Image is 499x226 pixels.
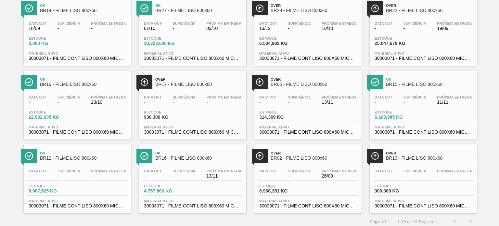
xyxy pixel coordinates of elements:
[271,4,358,7] span: Over
[140,152,148,160] img: Ícone
[403,100,426,105] span: -
[288,21,311,25] span: Suficiência
[375,21,392,25] span: Data out
[375,184,420,188] span: Estoque
[57,95,80,99] span: Suficiência
[375,26,392,31] span: -
[91,174,126,179] span: -
[144,169,162,173] span: Data out
[259,41,305,46] span: 6.504,982 KG
[155,8,243,13] span: BR27 - FILME LISO 800x60
[375,56,472,61] span: 30003071 - FILME CONT LISO 800X60 MICRAS
[375,125,472,129] span: Material ativo
[29,204,126,208] span: 30003071 - FILME CONT LISO 800X60 MICRAS
[40,4,128,7] span: Ok
[29,51,126,55] span: Material ativo
[29,199,126,203] span: Material ativo
[249,66,365,140] a: ÍconeOverBR05 - FILME LISO 800x60Data out-Suficiência-Próxima Entrega13/11Estoque314,369 KGMateri...
[271,82,358,87] span: BR05 - FILME LISO 800x60
[91,169,126,173] span: Próxima Entrega
[29,174,46,179] span: -
[259,100,277,105] span: -
[403,21,426,25] span: Suficiência
[375,189,420,193] span: 300,000 KG
[271,156,358,161] span: BR02 - FILME LISO 800x60
[40,77,128,81] span: Ok
[271,77,358,81] span: Over
[91,26,126,31] span: -
[29,169,46,173] span: Data out
[370,219,386,224] span: Página : 1
[173,174,195,179] span: -
[144,189,189,193] span: 4.757,866 KG
[25,152,33,160] img: Ícone
[375,100,392,105] span: -
[91,21,126,25] span: Próxima Entrega
[144,110,189,114] span: Estoque
[206,26,241,31] span: 03/10
[259,36,305,40] span: Estoque
[259,51,357,55] span: Material ativo
[371,152,379,160] img: Ícone
[375,199,472,203] span: Material ativo
[437,174,472,179] span: -
[206,100,241,105] span: -
[288,174,311,179] span: -
[259,169,277,173] span: Data out
[19,66,134,140] a: ÍconeOkBR19 - FILME LISO 800x60Data out-Suficiência-Próxima Entrega23/10Estoque22.932,035 KGMater...
[57,100,80,105] span: -
[144,174,162,179] span: -
[144,41,189,46] span: 10.323,600 KG
[155,82,243,87] span: BR17 - FILME LISO 800x60
[40,151,128,155] span: Ok
[29,56,126,61] span: 30003071 - FILME CONT LISO 800X60 MICRAS
[40,8,128,13] span: BR14 - FILME LISO 800x60
[403,26,426,31] span: -
[259,110,305,114] span: Estoque
[144,95,162,99] span: Data out
[386,4,474,7] span: Over
[144,184,189,188] span: Estoque
[365,66,480,140] a: ÍconeOkBR15 - FILME LISO 800x60Data out-Suficiência-Próxima Entrega11/11Estoque6.163,985 KGMateri...
[29,189,74,193] span: 8.907,525 KG
[29,100,46,105] span: -
[25,4,33,12] img: Ícone
[437,26,472,31] span: 19/09
[371,78,379,86] img: Ícone
[29,95,46,99] span: Data out
[173,95,195,99] span: Suficiência
[259,199,357,203] span: Material ativo
[91,95,126,99] span: Próxima Entrega
[375,41,420,46] span: 25.047,670 KG
[206,21,241,25] span: Próxima Entrega
[259,21,277,25] span: Data out
[396,219,437,224] span: 1 - 16 de 16 Registros
[259,184,305,188] span: Estoque
[259,130,357,135] span: 30003071 - FILME CONT LISO 800X60 MICRAS
[29,184,74,188] span: Estoque
[371,4,379,12] img: Ícone
[29,130,126,135] span: 30003071 - FILME CONT LISO 800X60 MICRAS
[386,77,474,81] span: Ok
[365,140,480,213] a: ÍconeOverBR13 - FILME LISO 800x60Data out-Suficiência-Próxima Entrega-Estoque300,000 KGMaterial a...
[259,95,277,99] span: Data out
[25,78,33,86] img: Ícone
[144,56,241,61] span: 30003071 - FILME CONT LISO 800X60 MICRAS
[386,151,474,155] span: Over
[259,189,305,193] span: 8.960,351 KG
[57,169,80,173] span: Suficiência
[40,82,128,87] span: BR19 - FILME LISO 800x60
[386,156,474,161] span: BR13 - FILME LISO 800x60
[206,174,241,179] span: 13/11
[256,4,264,12] img: Ícone
[29,110,74,114] span: Estoque
[288,26,311,31] span: -
[144,125,241,129] span: Material ativo
[259,174,277,179] span: -
[249,140,365,213] a: ÍconeOverBR02 - FILME LISO 800x60Data out-Suficiência-Próxima Entrega26/09Estoque8.960,351 KGMate...
[173,21,195,25] span: Suficiência
[375,174,392,179] span: -
[288,169,311,173] span: Suficiência
[322,95,357,99] span: Próxima Entrega
[155,77,243,81] span: Over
